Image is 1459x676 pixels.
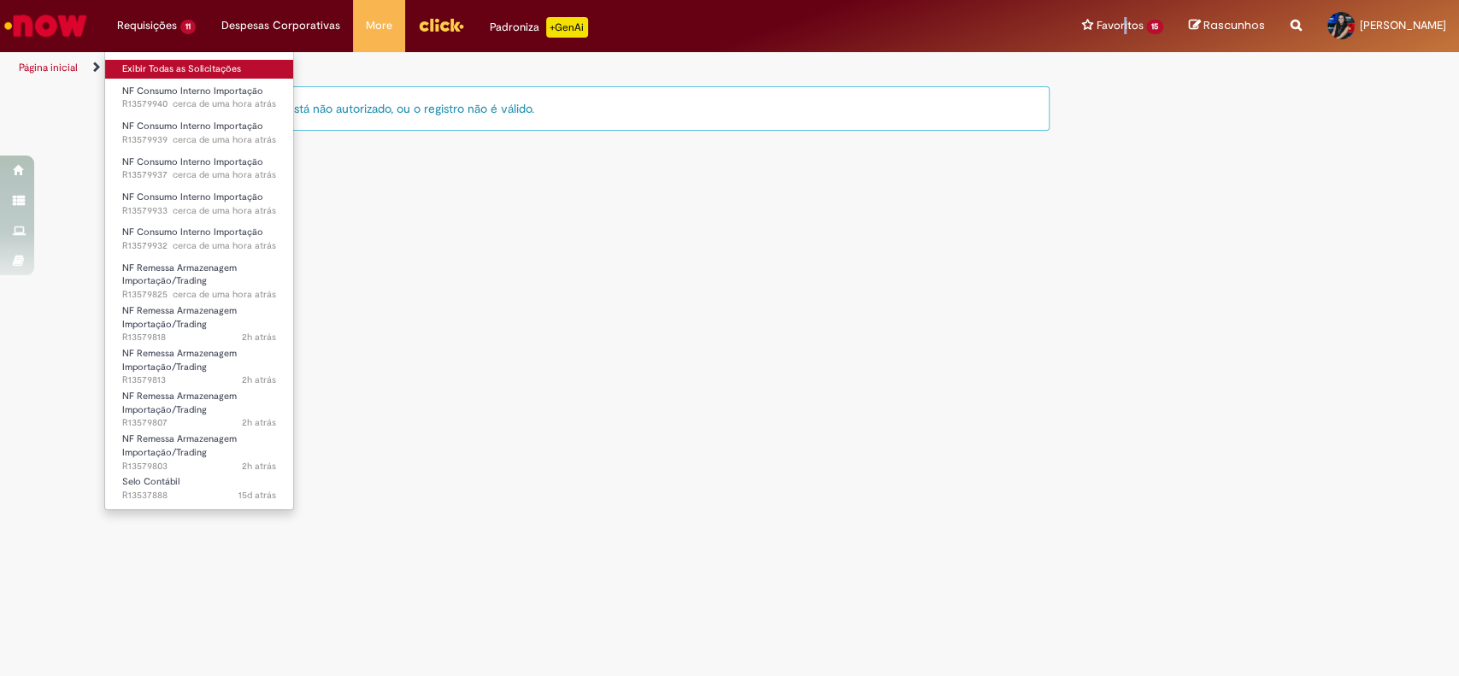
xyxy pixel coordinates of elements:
[173,133,276,146] time: 30/09/2025 09:06:34
[105,223,293,255] a: Aberto R13579932 : NF Consumo Interno Importação
[105,82,293,114] a: Aberto R13579940 : NF Consumo Interno Importação
[122,133,276,147] span: R13579939
[13,52,960,84] ul: Trilhas de página
[238,489,276,502] span: 15d atrás
[122,239,276,253] span: R13579932
[122,85,263,97] span: NF Consumo Interno Importação
[242,331,276,344] span: 2h atrás
[105,188,293,220] a: Aberto R13579933 : NF Consumo Interno Importação
[242,331,276,344] time: 30/09/2025 08:47:09
[1146,20,1163,34] span: 15
[105,473,293,504] a: Aberto R13537888 : Selo Contábil
[242,416,276,429] span: 2h atrás
[173,168,276,181] span: cerca de uma hora atrás
[105,153,293,185] a: Aberto R13579937 : NF Consumo Interno Importação
[173,288,276,301] span: cerca de uma hora atrás
[2,9,90,43] img: ServiceNow
[122,168,276,182] span: R13579937
[122,156,263,168] span: NF Consumo Interno Importação
[238,489,276,502] time: 16/09/2025 07:17:12
[173,168,276,181] time: 30/09/2025 09:06:27
[104,51,294,510] ul: Requisições
[173,239,276,252] time: 30/09/2025 09:06:13
[19,61,78,74] a: Página inicial
[122,304,237,331] span: NF Remessa Armazenagem Importação/Trading
[122,347,237,373] span: NF Remessa Armazenagem Importação/Trading
[105,302,293,338] a: Aberto R13579818 : NF Remessa Armazenagem Importação/Trading
[105,60,293,79] a: Exibir Todas as Solicitações
[173,288,276,301] time: 30/09/2025 08:47:56
[1096,17,1143,34] span: Favoritos
[173,133,276,146] span: cerca de uma hora atrás
[173,204,276,217] span: cerca de uma hora atrás
[122,432,237,459] span: NF Remessa Armazenagem Importação/Trading
[490,17,588,38] div: Padroniza
[105,344,293,381] a: Aberto R13579813 : NF Remessa Armazenagem Importação/Trading
[122,475,179,488] span: Selo Contábil
[242,416,276,429] time: 30/09/2025 08:45:45
[105,387,293,424] a: Aberto R13579807 : NF Remessa Armazenagem Importação/Trading
[122,120,263,132] span: NF Consumo Interno Importação
[366,17,392,34] span: More
[173,239,276,252] span: cerca de uma hora atrás
[173,97,276,110] span: cerca de uma hora atrás
[105,430,293,467] a: Aberto R13579803 : NF Remessa Armazenagem Importação/Trading
[221,17,340,34] span: Despesas Corporativas
[180,20,196,34] span: 11
[122,226,263,238] span: NF Consumo Interno Importação
[173,97,276,110] time: 30/09/2025 09:06:42
[242,460,276,473] span: 2h atrás
[242,373,276,386] time: 30/09/2025 08:46:26
[173,204,276,217] time: 30/09/2025 09:06:22
[418,12,464,38] img: click_logo_yellow_360x200.png
[122,390,237,416] span: NF Remessa Armazenagem Importação/Trading
[1203,17,1265,33] span: Rascunhos
[122,489,276,503] span: R13537888
[1360,18,1446,32] span: [PERSON_NAME]
[122,288,276,302] span: R13579825
[1189,18,1265,34] a: Rascunhos
[122,204,276,218] span: R13579933
[117,17,177,34] span: Requisições
[122,373,276,387] span: R13579813
[105,117,293,149] a: Aberto R13579939 : NF Consumo Interno Importação
[122,416,276,430] span: R13579807
[122,97,276,111] span: R13579940
[122,331,276,344] span: R13579818
[546,17,588,38] p: +GenAi
[122,191,263,203] span: NF Consumo Interno Importação
[242,460,276,473] time: 30/09/2025 08:45:08
[122,460,276,473] span: R13579803
[105,259,293,296] a: Aberto R13579825 : NF Remessa Armazenagem Importação/Trading
[122,262,237,288] span: NF Remessa Armazenagem Importação/Trading
[242,373,276,386] span: 2h atrás
[243,86,1050,131] div: Você está não autorizado, ou o registro não é válido.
